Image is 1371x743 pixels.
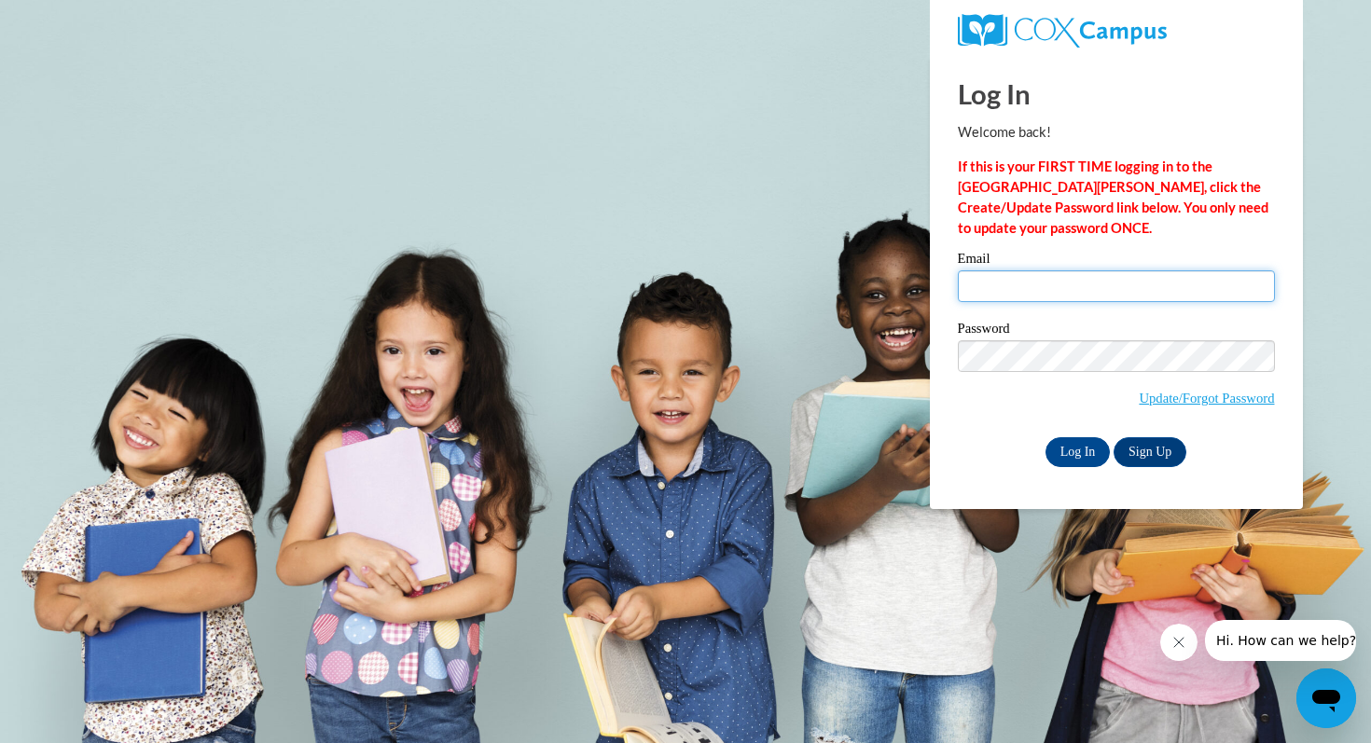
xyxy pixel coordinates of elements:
iframe: Close message [1160,624,1198,661]
h1: Log In [958,75,1275,113]
iframe: Button to launch messaging window [1296,668,1356,728]
img: COX Campus [958,14,1167,48]
label: Email [958,252,1275,270]
p: Welcome back! [958,122,1275,143]
a: Sign Up [1114,437,1186,467]
a: COX Campus [958,14,1275,48]
a: Update/Forgot Password [1139,391,1274,406]
strong: If this is your FIRST TIME logging in to the [GEOGRAPHIC_DATA][PERSON_NAME], click the Create/Upd... [958,158,1268,236]
label: Password [958,322,1275,340]
input: Log In [1046,437,1111,467]
iframe: Message from company [1205,620,1356,661]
